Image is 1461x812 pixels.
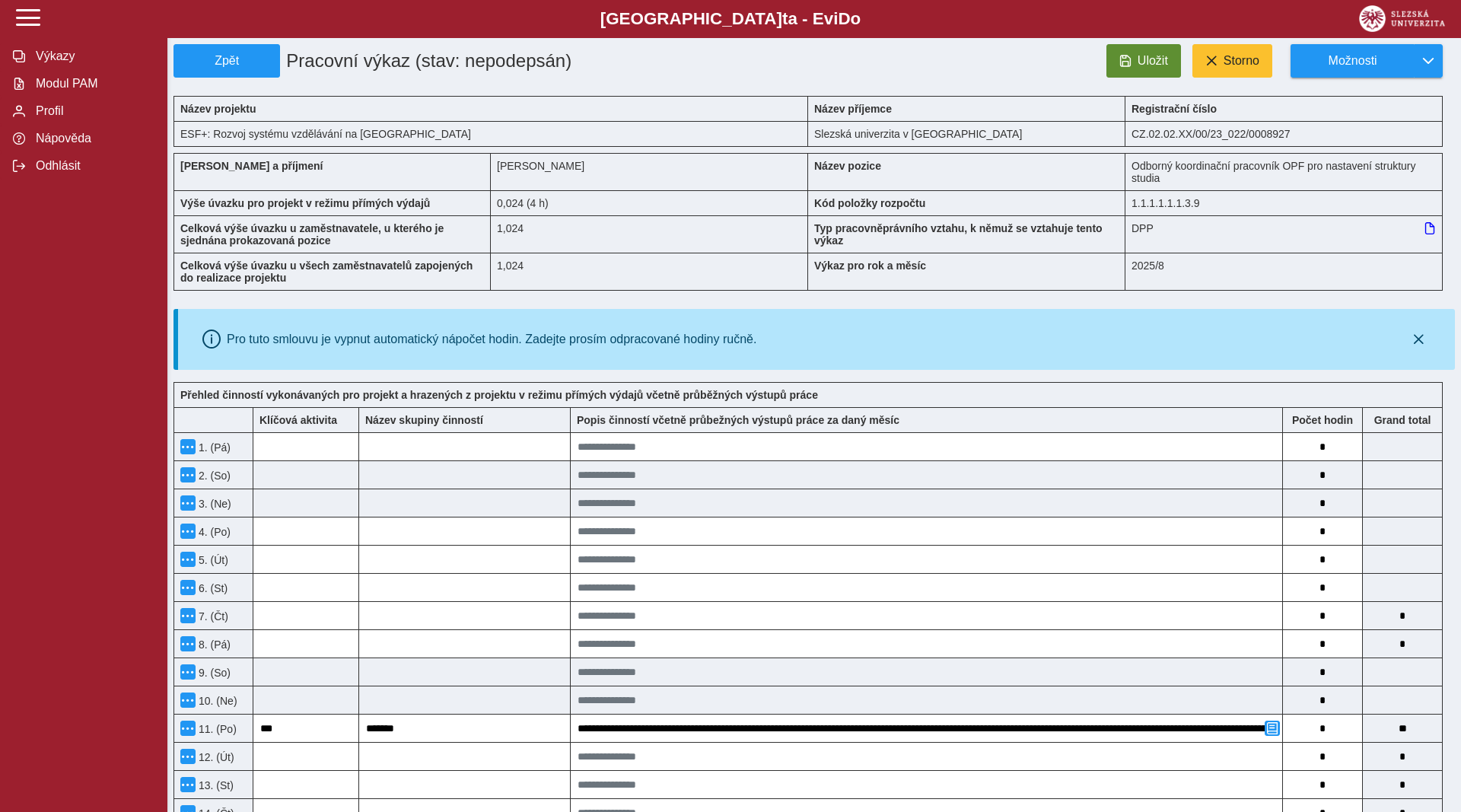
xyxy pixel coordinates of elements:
[196,751,234,763] span: 12. (Út)
[365,414,483,426] b: Název skupiny činností
[196,441,231,454] span: 1. (Pá)
[173,121,808,147] div: ESF+: Rozvoj systému vzdělávání na [GEOGRAPHIC_DATA]
[851,9,861,28] span: o
[1283,414,1362,426] b: Počet hodin
[1303,54,1402,68] span: Možnosti
[180,580,196,595] button: Menu
[31,77,154,91] span: Modul PAM
[180,524,196,539] button: Menu
[180,222,444,247] b: Celková výše úvazku u zaměstnavatele, u kterého je sjednána prokazovaná pozice
[196,582,228,594] span: 6. (St)
[196,470,231,482] span: 2. (So)
[259,414,337,426] b: Klíčová aktivita
[814,222,1103,247] b: Typ pracovněprávního vztahu, k němuž se vztahuje tento výkaz
[196,723,237,735] span: 11. (Po)
[31,132,154,145] span: Nápověda
[1359,5,1445,32] img: logo_web_su.png
[1138,54,1168,68] span: Uložit
[31,159,154,173] span: Odhlásit
[180,608,196,623] button: Menu
[180,160,323,172] b: [PERSON_NAME] a příjmení
[180,389,818,401] b: Přehled činností vykonávaných pro projekt a hrazených z projektu v režimu přímých výdajů včetně p...
[808,121,1125,147] div: Slezská univerzita v [GEOGRAPHIC_DATA]
[180,467,196,482] button: Menu
[31,49,154,63] span: Výkazy
[491,190,808,215] div: 0,192 h / den. 0,96 h / týden.
[1265,721,1280,736] button: Přidat poznámku
[280,44,707,78] h1: Pracovní výkaz (stav: nepodepsán)
[46,9,1415,29] b: [GEOGRAPHIC_DATA] a - Evi
[180,103,256,115] b: Název projektu
[1192,44,1272,78] button: Storno
[180,664,196,680] button: Menu
[173,44,280,78] button: Zpět
[814,103,892,115] b: Název příjemce
[838,9,850,28] span: D
[1125,215,1443,253] div: DPP
[814,197,925,209] b: Kód položky rozpočtu
[196,554,228,566] span: 5. (Út)
[180,197,430,209] b: Výše úvazku pro projekt v režimu přímých výdajů
[180,439,196,454] button: Menu
[814,260,926,272] b: Výkaz pro rok a měsíc
[196,526,231,538] span: 4. (Po)
[491,253,808,291] div: 1,024
[180,260,473,284] b: Celková výše úvazku u všech zaměstnavatelů zapojených do realizace projektu
[1132,103,1217,115] b: Registrační číslo
[782,9,788,28] span: t
[180,636,196,651] button: Menu
[180,54,273,68] span: Zpět
[1291,44,1414,78] button: Možnosti
[196,638,231,651] span: 8. (Pá)
[196,667,231,679] span: 9. (So)
[577,414,899,426] b: Popis činností včetně průbežných výstupů práce za daný měsíc
[1363,414,1442,426] b: Suma za den přes všechny výkazy
[1125,253,1443,291] div: 2025/8
[1106,44,1181,78] button: Uložit
[180,749,196,764] button: Menu
[814,160,881,172] b: Název pozice
[491,153,808,190] div: [PERSON_NAME]
[31,104,154,118] span: Profil
[196,610,228,623] span: 7. (Čt)
[1125,153,1443,190] div: Odborný koordinační pracovník OPF pro nastavení struktury studia
[180,777,196,792] button: Menu
[227,333,756,346] div: Pro tuto smlouvu je vypnut automatický nápočet hodin. Zadejte prosím odpracované hodiny ručně.
[1125,190,1443,215] div: 1.1.1.1.1.1.3.9
[180,552,196,567] button: Menu
[1125,121,1443,147] div: CZ.02.02.XX/00/23_022/0008927
[196,498,231,510] span: 3. (Ne)
[180,721,196,736] button: Menu
[1224,54,1259,68] span: Storno
[196,695,237,707] span: 10. (Ne)
[180,495,196,511] button: Menu
[180,693,196,708] button: Menu
[491,215,808,253] div: 1,024
[196,779,234,791] span: 13. (St)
